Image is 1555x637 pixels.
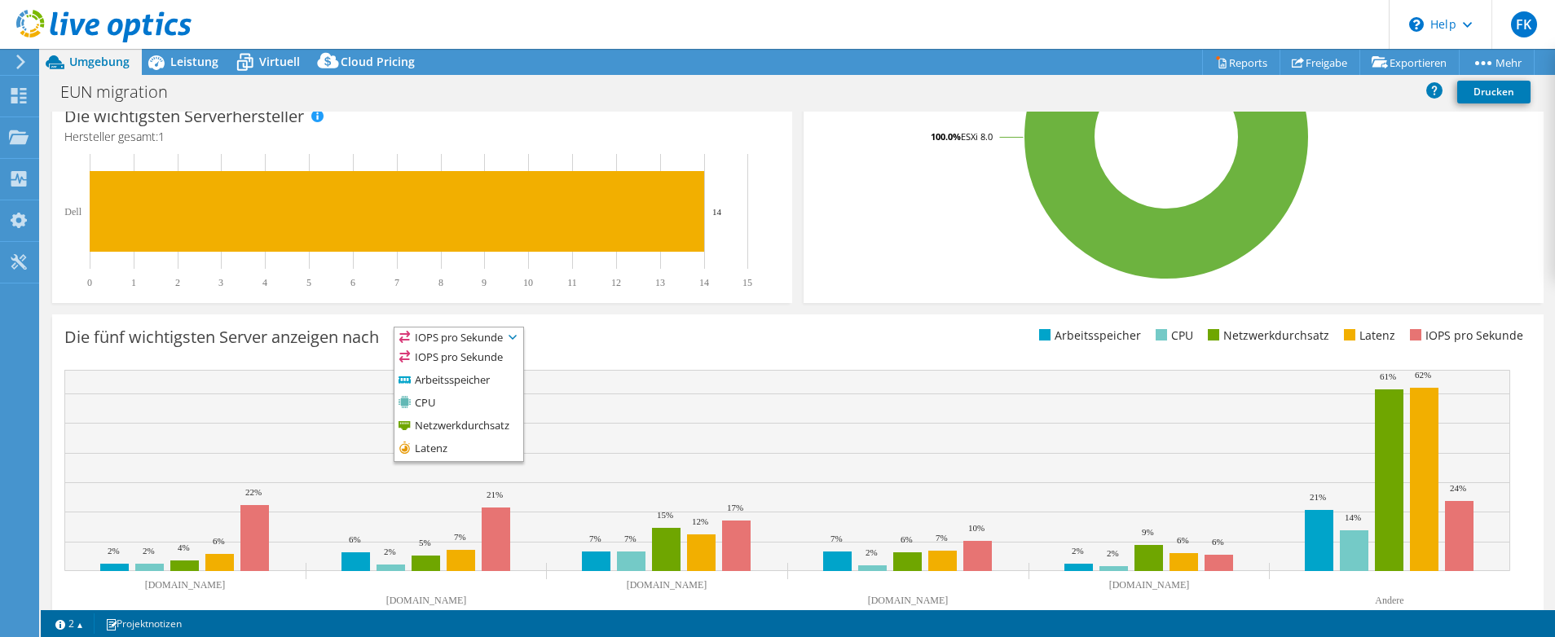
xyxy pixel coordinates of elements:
[1280,50,1360,75] a: Freigabe
[1152,327,1193,345] li: CPU
[901,534,913,544] text: 6%
[611,277,621,288] text: 12
[64,128,780,146] h4: Hersteller gesamt:
[69,54,130,69] span: Umgebung
[1415,370,1431,380] text: 62%
[742,277,752,288] text: 15
[1107,548,1119,558] text: 2%
[1212,537,1224,547] text: 6%
[419,538,431,547] text: 5%
[145,579,226,591] text: [DOMAIN_NAME]
[1202,50,1280,75] a: Reports
[394,327,523,347] span: IOPS pro Sekunde
[1072,546,1084,556] text: 2%
[64,108,304,125] h3: Die wichtigsten Serverhersteller
[394,370,523,393] li: Arbeitsspeicher
[394,438,523,461] li: Latenz
[1380,371,1396,381] text: 61%
[567,277,577,288] text: 11
[692,516,708,526] text: 12%
[1340,327,1395,345] li: Latenz
[1409,17,1424,32] svg: \n
[1142,527,1154,537] text: 9%
[53,83,193,101] h1: EUN migration
[655,277,665,288] text: 13
[1359,50,1460,75] a: Exportieren
[866,547,878,557] text: 2%
[961,130,993,143] tspan: ESXi 8.0
[868,595,949,606] text: [DOMAIN_NAME]
[699,277,709,288] text: 14
[1511,11,1537,37] span: FK
[482,277,487,288] text: 9
[1109,579,1190,591] text: [DOMAIN_NAME]
[259,54,300,69] span: Virtuell
[1310,492,1326,502] text: 21%
[1457,81,1531,103] a: Drucken
[1177,535,1189,545] text: 6%
[158,129,165,144] span: 1
[87,277,92,288] text: 0
[830,534,843,543] text: 7%
[394,393,523,415] li: CPU
[624,534,637,543] text: 7%
[143,546,155,556] text: 2%
[394,347,523,370] li: IOPS pro Sekunde
[454,532,466,542] text: 7%
[438,277,443,288] text: 8
[108,546,120,556] text: 2%
[931,130,961,143] tspan: 100.0%
[627,579,707,591] text: [DOMAIN_NAME]
[1406,327,1523,345] li: IOPS pro Sekunde
[1345,512,1361,522] text: 14%
[968,523,985,533] text: 10%
[712,207,722,217] text: 14
[349,534,361,544] text: 6%
[262,277,267,288] text: 4
[727,503,743,512] text: 17%
[213,536,225,546] text: 6%
[394,415,523,438] li: Netzwerkdurchsatz
[306,277,311,288] text: 5
[384,547,396,556] text: 2%
[170,54,218,69] span: Leistung
[936,533,948,543] text: 7%
[589,534,601,543] text: 7%
[178,543,190,552] text: 4%
[386,595,467,606] text: [DOMAIN_NAME]
[131,277,136,288] text: 1
[394,277,399,288] text: 7
[94,613,193,634] a: Projektnotizen
[218,277,223,288] text: 3
[341,54,415,69] span: Cloud Pricing
[1035,327,1141,345] li: Arbeitsspeicher
[64,206,81,217] text: Dell
[487,490,503,499] text: 21%
[175,277,180,288] text: 2
[1450,483,1466,493] text: 24%
[1375,595,1403,606] text: Andere
[44,613,95,634] a: 2
[350,277,355,288] text: 6
[1459,50,1535,75] a: Mehr
[245,487,262,497] text: 22%
[657,510,673,520] text: 15%
[1204,327,1329,345] li: Netzwerkdurchsatz
[523,277,533,288] text: 10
